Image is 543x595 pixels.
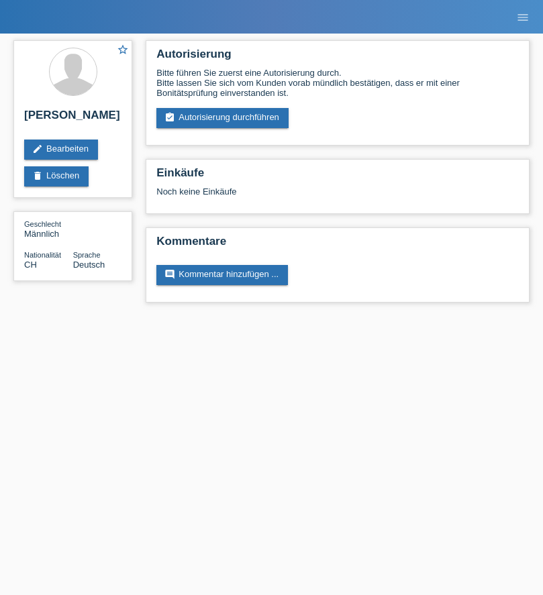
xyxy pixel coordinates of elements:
span: Schweiz [24,260,37,270]
a: assignment_turned_inAutorisierung durchführen [156,108,289,128]
h2: Autorisierung [156,48,519,68]
h2: [PERSON_NAME] [24,109,121,129]
i: edit [32,144,43,154]
a: menu [509,13,536,21]
div: Noch keine Einkäufe [156,186,519,207]
a: star_border [117,44,129,58]
span: Deutsch [73,260,105,270]
i: delete [32,170,43,181]
i: comment [164,269,175,280]
h2: Einkäufe [156,166,519,186]
span: Geschlecht [24,220,61,228]
i: star_border [117,44,129,56]
a: deleteLöschen [24,166,89,186]
a: editBearbeiten [24,140,98,160]
h2: Kommentare [156,235,519,255]
a: commentKommentar hinzufügen ... [156,265,288,285]
i: assignment_turned_in [164,112,175,123]
i: menu [516,11,530,24]
span: Sprache [73,251,101,259]
div: Männlich [24,219,73,239]
span: Nationalität [24,251,61,259]
div: Bitte führen Sie zuerst eine Autorisierung durch. Bitte lassen Sie sich vom Kunden vorab mündlich... [156,68,519,98]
